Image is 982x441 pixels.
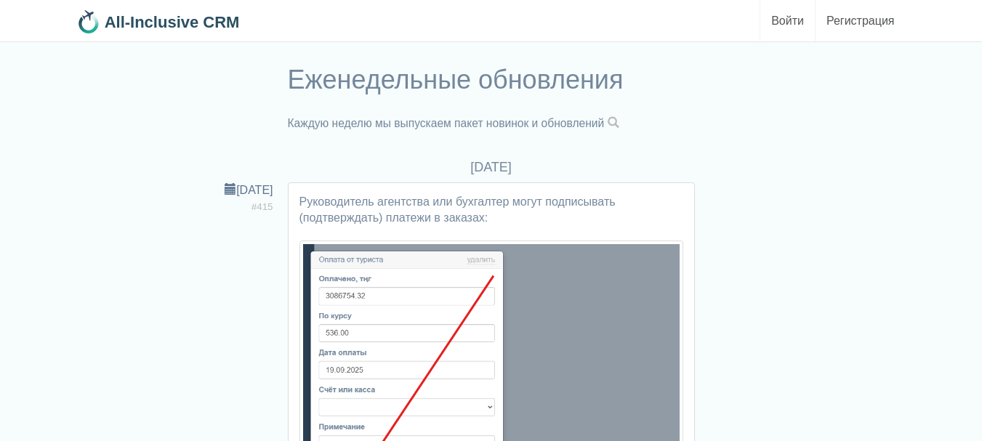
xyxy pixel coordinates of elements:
img: 32x32.png [77,10,100,33]
b: All-Inclusive CRM [105,13,240,31]
p: Руководитель агентства или бухгалтер могут подписывать (подтверждать) платежи в заказах: [299,194,683,226]
span: #415 [251,201,273,212]
h1: Еженедельные обновления [288,65,695,94]
a: [DATE] [225,184,273,196]
p: Каждую неделю мы выпускаем пакет новинок и обновлений [288,116,695,132]
h4: [DATE] [77,161,906,175]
